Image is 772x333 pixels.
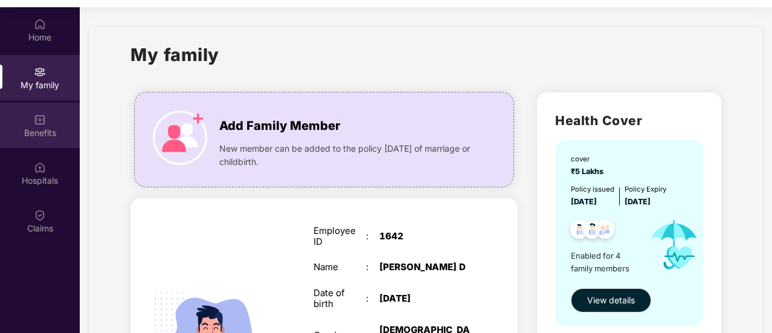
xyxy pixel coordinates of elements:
[34,66,46,78] img: svg+xml;base64,PHN2ZyB3aWR0aD0iMjAiIGhlaWdodD0iMjAiIHZpZXdCb3g9IjAgMCAyMCAyMCIgZmlsbD0ibm9uZSIgeG...
[577,216,607,246] img: svg+xml;base64,PHN2ZyB4bWxucz0iaHR0cDovL3d3dy53My5vcmcvMjAwMC9zdmciIHdpZHRoPSI0OC45NDMiIGhlaWdodD...
[555,111,703,131] h2: Health Cover
[571,288,651,312] button: View details
[130,41,219,68] h1: My family
[153,111,207,165] img: icon
[571,197,597,206] span: [DATE]
[34,114,46,126] img: svg+xml;base64,PHN2ZyBpZD0iQmVuZWZpdHMiIHhtbG5zPSJodHRwOi8vd3d3LnczLm9yZy8yMDAwL3N2ZyIgd2lkdGg9Ij...
[314,262,366,273] div: Name
[571,167,607,176] span: ₹5 Lakhs
[590,216,620,246] img: svg+xml;base64,PHN2ZyB4bWxucz0iaHR0cDovL3d3dy53My5vcmcvMjAwMC9zdmciIHdpZHRoPSI0OC45NDMiIGhlaWdodD...
[571,184,614,195] div: Policy issued
[34,18,46,30] img: svg+xml;base64,PHN2ZyBpZD0iSG9tZSIgeG1sbnM9Imh0dHA6Ly93d3cudzMub3JnLzIwMDAvc3ZnIiB3aWR0aD0iMjAiIG...
[379,262,471,273] div: [PERSON_NAME] D
[314,288,366,309] div: Date of birth
[34,161,46,173] img: svg+xml;base64,PHN2ZyBpZD0iSG9zcGl0YWxzIiB4bWxucz0iaHR0cDovL3d3dy53My5vcmcvMjAwMC9zdmciIHdpZHRoPS...
[640,208,709,282] img: icon
[571,154,607,164] div: cover
[219,117,340,135] span: Add Family Member
[565,216,594,246] img: svg+xml;base64,PHN2ZyB4bWxucz0iaHR0cDovL3d3dy53My5vcmcvMjAwMC9zdmciIHdpZHRoPSI0OC45NDMiIGhlaWdodD...
[625,184,666,195] div: Policy Expiry
[314,225,366,247] div: Employee ID
[625,197,651,206] span: [DATE]
[379,231,471,242] div: 1642
[587,294,635,307] span: View details
[571,250,640,274] span: Enabled for 4 family members
[366,293,379,304] div: :
[366,231,379,242] div: :
[34,209,46,221] img: svg+xml;base64,PHN2ZyBpZD0iQ2xhaW0iIHhtbG5zPSJodHRwOi8vd3d3LnczLm9yZy8yMDAwL3N2ZyIgd2lkdGg9IjIwIi...
[379,293,471,304] div: [DATE]
[219,142,476,169] span: New member can be added to the policy [DATE] of marriage or childbirth.
[366,262,379,273] div: :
